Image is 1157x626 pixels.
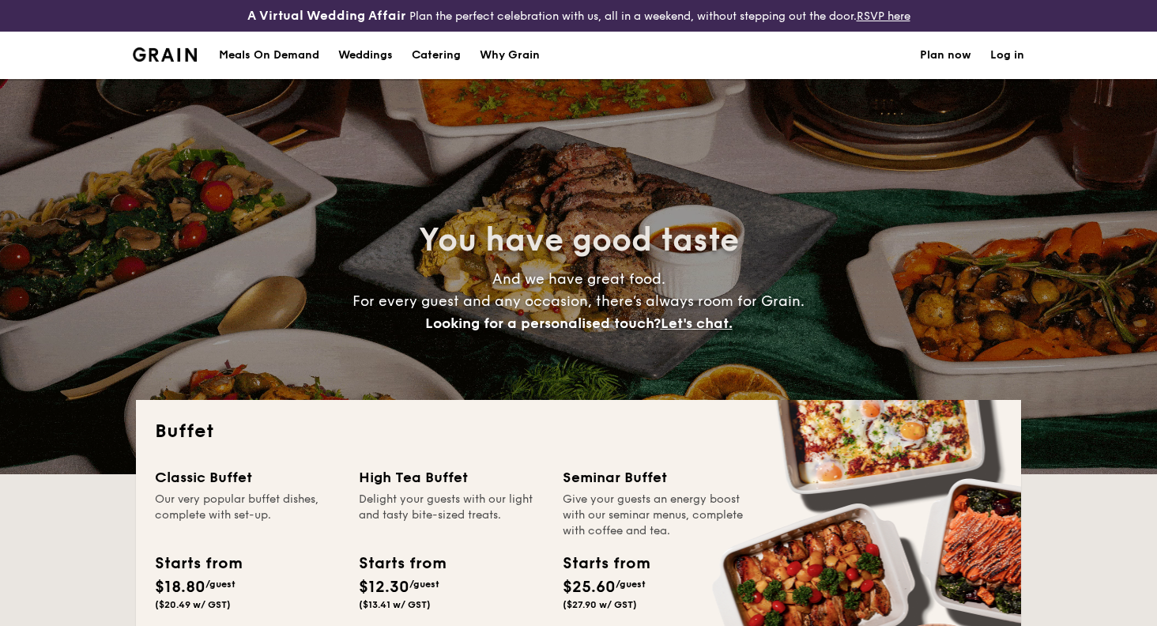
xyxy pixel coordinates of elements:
[563,599,637,610] span: ($27.90 w/ GST)
[329,32,402,79] a: Weddings
[563,492,748,539] div: Give your guests an energy boost with our seminar menus, complete with coffee and tea.
[155,578,205,597] span: $18.80
[419,221,739,259] span: You have good taste
[352,270,805,332] span: And we have great food. For every guest and any occasion, there’s always room for Grain.
[359,466,544,488] div: High Tea Buffet
[155,599,231,610] span: ($20.49 w/ GST)
[470,32,549,79] a: Why Grain
[155,466,340,488] div: Classic Buffet
[920,32,971,79] a: Plan now
[402,32,470,79] a: Catering
[209,32,329,79] a: Meals On Demand
[563,552,649,575] div: Starts from
[412,32,461,79] h1: Catering
[193,6,964,25] div: Plan the perfect celebration with us, all in a weekend, without stepping out the door.
[990,32,1024,79] a: Log in
[480,32,540,79] div: Why Grain
[359,552,445,575] div: Starts from
[338,32,393,79] div: Weddings
[616,579,646,590] span: /guest
[247,6,406,25] h4: A Virtual Wedding Affair
[425,315,661,332] span: Looking for a personalised touch?
[409,579,439,590] span: /guest
[133,47,197,62] img: Grain
[359,492,544,539] div: Delight your guests with our light and tasty bite-sized treats.
[359,599,431,610] span: ($13.41 w/ GST)
[155,552,241,575] div: Starts from
[219,32,319,79] div: Meals On Demand
[563,466,748,488] div: Seminar Buffet
[155,419,1002,444] h2: Buffet
[563,578,616,597] span: $25.60
[205,579,236,590] span: /guest
[133,47,197,62] a: Logotype
[661,315,733,332] span: Let's chat.
[155,492,340,539] div: Our very popular buffet dishes, complete with set-up.
[857,9,910,23] a: RSVP here
[359,578,409,597] span: $12.30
